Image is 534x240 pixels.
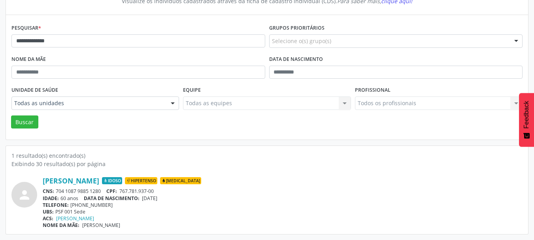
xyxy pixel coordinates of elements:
a: [PERSON_NAME] [43,176,99,185]
span: Feedback [523,101,530,129]
div: 1 resultado(s) encontrado(s) [11,151,523,160]
span: [MEDICAL_DATA] [160,177,201,184]
div: Exibindo 30 resultado(s) por página [11,160,523,168]
button: Buscar [11,115,38,129]
label: Pesquisar [11,22,41,34]
label: Equipe [183,84,201,96]
span: Todas as unidades [14,99,163,107]
label: Nome da mãe [11,53,46,66]
span: NOME DA MÃE: [43,222,79,229]
i: person [17,188,32,202]
div: 704 1087 9885 1280 [43,188,523,195]
span: 767.781.937-00 [119,188,154,195]
span: [DATE] [142,195,157,202]
div: [PHONE_NUMBER] [43,202,523,208]
label: Data de nascimento [269,53,323,66]
a: [PERSON_NAME] [56,215,94,222]
label: Grupos prioritários [269,22,325,34]
span: IDADE: [43,195,59,202]
span: UBS: [43,208,54,215]
div: 60 anos [43,195,523,202]
label: Profissional [355,84,391,96]
button: Feedback - Mostrar pesquisa [519,93,534,147]
span: CPF: [106,188,117,195]
span: Hipertenso [125,177,157,184]
label: Unidade de saúde [11,84,58,96]
span: Selecione o(s) grupo(s) [272,37,331,45]
span: ACS: [43,215,53,222]
span: Idoso [102,177,122,184]
span: [PERSON_NAME] [82,222,120,229]
span: TELEFONE: [43,202,69,208]
span: CNS: [43,188,54,195]
div: PSF 001 Sede [43,208,523,215]
span: DATA DE NASCIMENTO: [84,195,140,202]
